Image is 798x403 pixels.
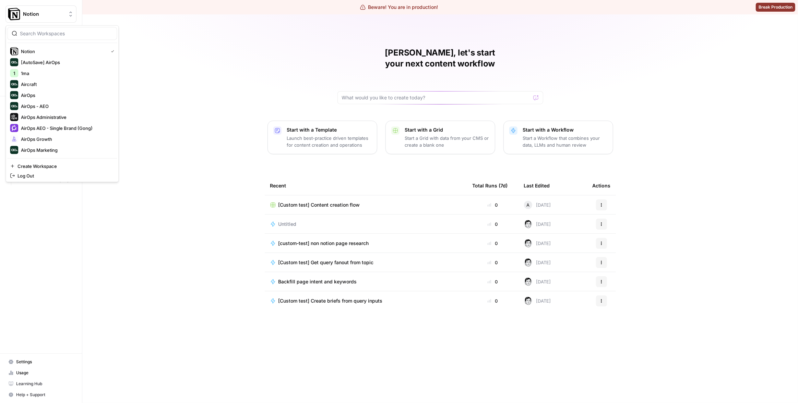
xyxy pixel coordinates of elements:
[10,80,18,88] img: Aircraft Logo
[524,297,532,305] img: ygx76vswflo5630il17c0dd006mi
[17,172,111,179] span: Log Out
[16,359,73,365] span: Settings
[21,70,111,77] span: 1ma
[278,259,374,266] span: [Custom test] Get query fanout from topic
[13,70,15,77] span: 1
[473,221,513,228] div: 0
[21,48,105,55] span: Notion
[17,163,111,170] span: Create Workspace
[5,367,76,378] a: Usage
[385,121,495,154] button: Start with a GridStart a Grid with data from your CMS or create a blank one
[524,278,551,286] div: [DATE]
[524,201,551,209] div: [DATE]
[473,297,513,304] div: 0
[21,92,111,99] span: AirOps
[523,135,607,148] p: Start a Workflow that combines your data, LLMs and human review
[503,121,613,154] button: Start with a WorkflowStart a Workflow that combines your data, LLMs and human review
[7,161,117,171] a: Create Workspace
[21,136,111,143] span: AirOps Growth
[270,176,462,195] div: Recent
[270,278,462,285] a: Backfill page intent and keywords
[756,3,795,12] button: Break Production
[473,176,508,195] div: Total Runs (7d)
[16,381,73,387] span: Learning Hub
[5,5,76,23] button: Workspace: Notion
[8,8,20,20] img: Notion Logo
[10,135,18,143] img: AirOps Growth Logo
[21,103,111,110] span: AirOps - AEO
[278,297,383,304] span: [Custom test] Create briefs from query inputs
[473,259,513,266] div: 0
[593,176,611,195] div: Actions
[21,59,111,66] span: [AutoSave] AirOps
[524,239,532,247] img: ygx76vswflo5630il17c0dd006mi
[759,4,793,10] span: Break Production
[278,201,360,208] span: [Custom test] Content creation flow
[10,102,18,110] img: AirOps - AEO Logo
[278,240,369,247] span: [custom-test] non notion page research
[337,47,543,69] h1: [PERSON_NAME], let's start your next content workflow
[5,389,76,400] button: Help + Support
[524,278,532,286] img: ygx76vswflo5630il17c0dd006mi
[21,147,111,154] span: AirOps Marketing
[524,239,551,247] div: [DATE]
[287,126,371,133] p: Start with a Template
[526,201,529,208] span: A
[524,176,550,195] div: Last Edited
[16,392,73,398] span: Help + Support
[20,30,112,37] input: Search Workspaces
[10,47,18,56] img: Notion Logo
[270,297,462,304] a: [Custom test] Create briefs from query inputs
[10,146,18,154] img: AirOps Marketing Logo
[16,370,73,376] span: Usage
[10,124,18,132] img: AirOps AEO - Single Brand (Gong) Logo
[405,126,489,133] p: Start with a Grid
[524,258,551,267] div: [DATE]
[270,201,462,208] a: [Custom test] Content creation flow
[7,171,117,181] a: Log Out
[524,220,551,228] div: [DATE]
[278,221,297,228] span: Untitled
[5,378,76,389] a: Learning Hub
[473,240,513,247] div: 0
[5,25,119,182] div: Workspace: Notion
[23,11,64,17] span: Notion
[405,135,489,148] p: Start a Grid with data from your CMS or create a blank one
[21,125,111,132] span: AirOps AEO - Single Brand (Gong)
[10,58,18,66] img: [AutoSave] AirOps Logo
[523,126,607,133] p: Start with a Workflow
[473,278,513,285] div: 0
[270,259,462,266] a: [Custom test] Get query fanout from topic
[524,220,532,228] img: ygx76vswflo5630il17c0dd006mi
[524,297,551,305] div: [DATE]
[267,121,377,154] button: Start with a TemplateLaunch best-practice driven templates for content creation and operations
[270,221,462,228] a: Untitled
[21,114,111,121] span: AirOps Administrative
[10,91,18,99] img: AirOps Logo
[287,135,371,148] p: Launch best-practice driven templates for content creation and operations
[5,356,76,367] a: Settings
[524,258,532,267] img: ygx76vswflo5630il17c0dd006mi
[278,278,357,285] span: Backfill page intent and keywords
[360,4,438,11] div: Beware! You are in production!
[473,201,513,208] div: 0
[270,240,462,247] a: [custom-test] non notion page research
[21,81,111,88] span: Aircraft
[10,113,18,121] img: AirOps Administrative Logo
[342,94,531,101] input: What would you like to create today?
